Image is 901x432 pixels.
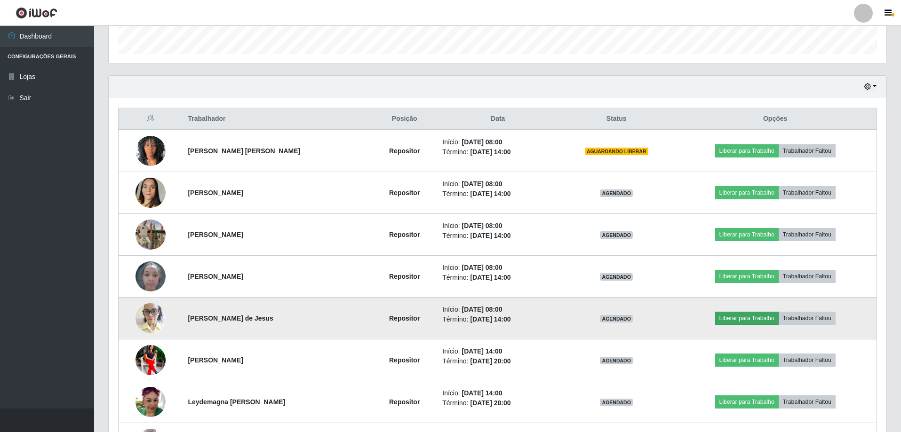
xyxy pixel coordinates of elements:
button: Trabalhador Faltou [779,186,836,199]
span: AGENDADO [600,357,633,364]
strong: [PERSON_NAME] [PERSON_NAME] [188,147,300,155]
time: [DATE] 14:00 [470,148,510,156]
button: Trabalhador Faltou [779,395,836,408]
time: [DATE] 20:00 [470,357,510,365]
button: Liberar para Trabalho [715,270,779,283]
li: Início: [442,305,553,314]
span: AGENDADO [600,315,633,322]
img: 1749745311179.jpeg [136,208,166,261]
li: Término: [442,314,553,324]
button: Liberar para Trabalho [715,395,779,408]
li: Início: [442,263,553,273]
button: Trabalhador Faltou [779,144,836,157]
time: [DATE] 20:00 [470,399,510,407]
strong: Repositor [389,398,420,406]
img: 1754944379156.jpeg [136,387,166,417]
li: Início: [442,221,553,231]
strong: [PERSON_NAME] [188,273,243,280]
strong: Repositor [389,314,420,322]
th: Status [559,108,674,130]
li: Início: [442,388,553,398]
li: Término: [442,356,553,366]
button: Liberar para Trabalho [715,228,779,241]
strong: Repositor [389,189,420,196]
li: Término: [442,273,553,283]
strong: Leydemagna [PERSON_NAME] [188,398,285,406]
button: Liberar para Trabalho [715,312,779,325]
th: Trabalhador [182,108,372,130]
button: Liberar para Trabalho [715,186,779,199]
time: [DATE] 14:00 [462,389,502,397]
time: [DATE] 08:00 [462,264,502,271]
li: Término: [442,189,553,199]
span: AGENDADO [600,189,633,197]
strong: [PERSON_NAME] [188,231,243,238]
strong: Repositor [389,147,420,155]
img: 1748562791419.jpeg [136,166,166,220]
li: Término: [442,147,553,157]
time: [DATE] 14:00 [470,190,510,197]
strong: Repositor [389,273,420,280]
button: Trabalhador Faltou [779,353,836,367]
li: Início: [442,346,553,356]
li: Término: [442,398,553,408]
button: Liberar para Trabalho [715,353,779,367]
time: [DATE] 08:00 [462,222,502,229]
img: CoreUI Logo [16,7,57,19]
li: Início: [442,179,553,189]
th: Opções [674,108,877,130]
img: 1756299502061.jpeg [136,298,166,338]
li: Término: [442,231,553,241]
button: Trabalhador Faltou [779,228,836,241]
strong: [PERSON_NAME] [188,189,243,196]
img: 1751311767272.jpeg [136,341,166,379]
strong: Repositor [389,356,420,364]
span: AGENDADO [600,273,633,281]
button: Trabalhador Faltou [779,312,836,325]
time: [DATE] 08:00 [462,306,502,313]
time: [DATE] 14:00 [470,274,510,281]
img: 1748449029171.jpeg [136,131,166,171]
span: AGENDADO [600,399,633,406]
time: [DATE] 14:00 [462,347,502,355]
li: Início: [442,137,553,147]
button: Trabalhador Faltou [779,270,836,283]
time: [DATE] 14:00 [470,232,510,239]
strong: [PERSON_NAME] [188,356,243,364]
time: [DATE] 14:00 [470,315,510,323]
span: AGENDADO [600,231,633,239]
th: Posição [372,108,437,130]
button: Liberar para Trabalho [715,144,779,157]
img: 1754258368800.jpeg [136,256,166,296]
strong: [PERSON_NAME] de Jesus [188,314,273,322]
time: [DATE] 08:00 [462,180,502,188]
span: AGUARDANDO LIBERAR [585,148,648,155]
strong: Repositor [389,231,420,238]
time: [DATE] 08:00 [462,138,502,146]
th: Data [437,108,559,130]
